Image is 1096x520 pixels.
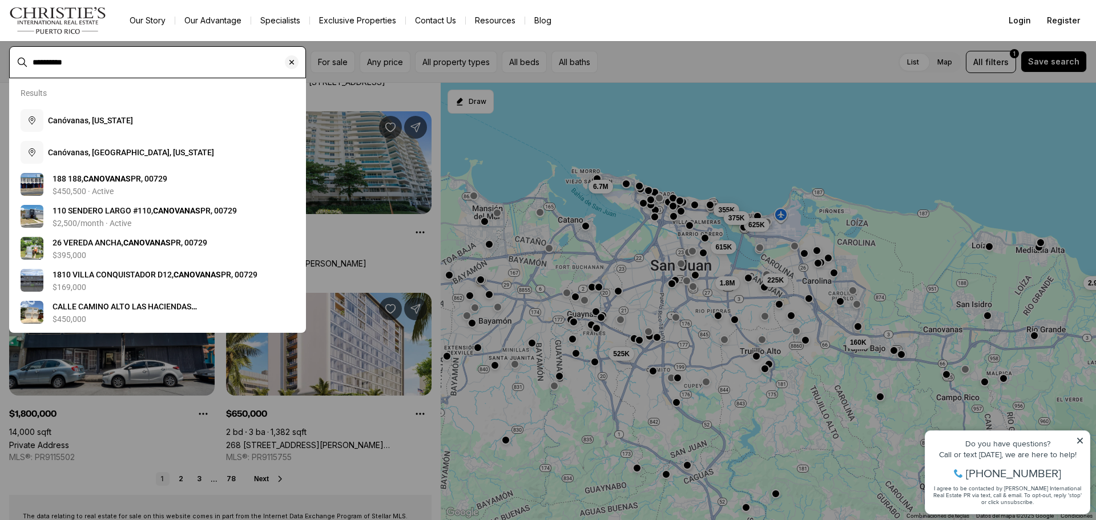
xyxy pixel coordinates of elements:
img: logo [9,7,107,34]
span: 188 188, PR, 00729 [53,174,167,183]
p: $450,500 · Active [53,187,114,196]
button: Canóvanas, [GEOGRAPHIC_DATA], [US_STATE] [16,136,299,168]
button: Clear search input [285,47,305,78]
button: Canóvanas, [US_STATE] [16,104,299,136]
span: Register [1047,16,1080,25]
span: 1810 VILLA CONQUISTADOR D12, PR, 00729 [53,270,257,279]
a: Our Advantage [175,13,251,29]
span: [PHONE_NUMBER] [47,54,142,65]
div: Do you have questions? [12,26,165,34]
a: View details: 188 188 [16,168,299,200]
button: Login [1002,9,1038,32]
span: 110 SENDERO LARGO #110, PR, 00729 [53,206,237,215]
a: Specialists [251,13,309,29]
a: Blog [525,13,561,29]
b: CANOVANAS [174,270,221,279]
b: CANOVANAS [83,174,131,183]
b: CANOVANAS [153,206,200,215]
span: Canóvanas, [GEOGRAPHIC_DATA], [US_STATE] [48,148,214,157]
a: View details: 110 SENDERO LARGO #110 [16,200,299,232]
span: Login [1009,16,1031,25]
button: Contact Us [406,13,465,29]
a: View details: CALLE CAMINO ALTO LAS HACIENDAS DE CANOVANAS #131 [16,296,299,328]
a: Our Story [120,13,175,29]
a: Exclusive Properties [310,13,405,29]
a: View details: 26 VEREDA ANCHA [16,232,299,264]
p: $395,000 [53,251,86,260]
span: Canóvanas, [US_STATE] [48,116,133,125]
div: Call or text [DATE], we are here to help! [12,37,165,45]
b: CANOVANAS [123,238,171,247]
p: Results [21,88,47,98]
a: View details: 1810 VILLA CONQUISTADOR D12 [16,264,299,296]
button: Register [1040,9,1087,32]
p: $2,500/month · Active [53,219,131,228]
a: Resources [466,13,525,29]
span: CALLE CAMINO ALTO LAS HACIENDAS DE #131, PR, 00729 [53,302,213,323]
p: $450,000 [53,315,86,324]
p: $169,000 [53,283,86,292]
span: I agree to be contacted by [PERSON_NAME] International Real Estate PR via text, call & email. To ... [14,70,163,92]
span: 26 VEREDA ANCHA, PR, 00729 [53,238,207,247]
